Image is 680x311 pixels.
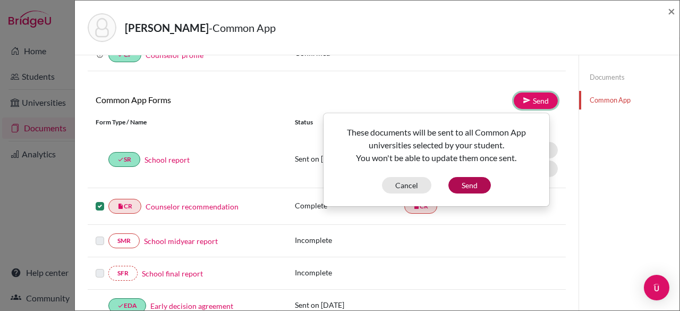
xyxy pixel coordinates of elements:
strong: [PERSON_NAME] [125,21,209,34]
span: - Common App [209,21,276,34]
a: Counselor recommendation [146,201,239,212]
p: Incomplete [295,267,404,278]
a: doneSR [108,152,140,167]
i: done [117,156,124,163]
a: insert_drive_fileCR [108,199,141,214]
div: Open Intercom Messenger [644,275,669,300]
button: Close [668,5,675,18]
button: Send [448,177,491,194]
i: done [117,302,124,309]
i: insert_drive_file [117,203,124,209]
p: Sent on [DATE] [295,299,404,310]
a: Send [514,93,558,109]
a: SMR [108,233,140,248]
div: Send [323,113,550,207]
a: Documents [579,68,679,87]
p: These documents will be sent to all Common App universities selected by your student. You won't b... [332,126,541,164]
a: School final report [142,268,203,279]
button: Cancel [382,177,431,194]
div: Status [295,117,404,127]
a: doneCP [108,47,141,62]
a: School report [144,154,190,165]
a: SFR [108,266,138,281]
span: × [668,3,675,19]
div: Form Type / Name [88,117,287,127]
a: Common App [579,91,679,110]
p: Sent on [DATE] [295,153,404,164]
a: School midyear report [144,236,218,247]
p: Incomplete [295,234,404,246]
a: Counselor profile [146,51,203,60]
h6: Common App Forms [88,95,327,105]
p: Complete [295,200,404,211]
